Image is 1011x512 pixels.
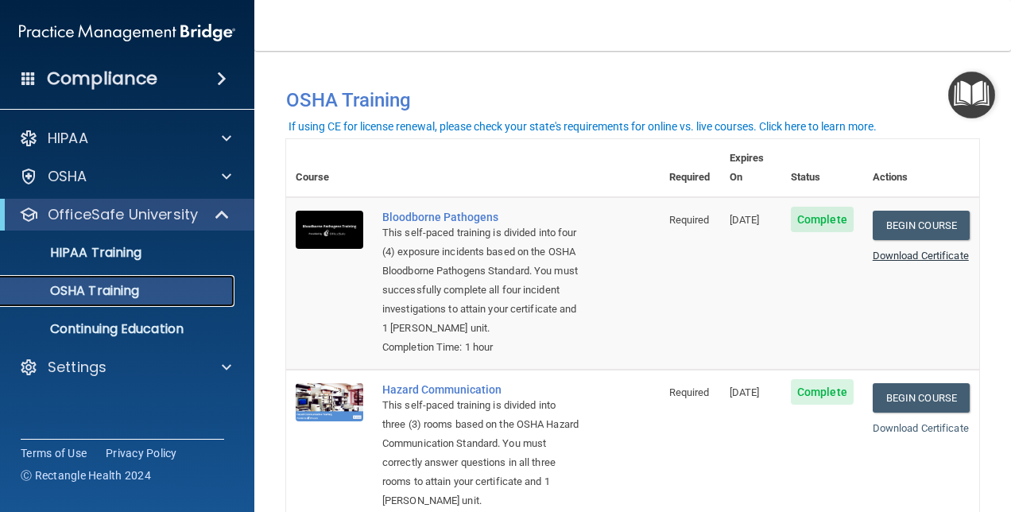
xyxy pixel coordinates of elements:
[21,445,87,461] a: Terms of Use
[10,245,141,261] p: HIPAA Training
[382,211,580,223] a: Bloodborne Pathogens
[19,205,230,224] a: OfficeSafe University
[19,17,235,48] img: PMB logo
[19,167,231,186] a: OSHA
[286,118,879,134] button: If using CE for license renewal, please check your state's requirements for online vs. live cours...
[382,383,580,396] a: Hazard Communication
[47,68,157,90] h4: Compliance
[791,207,854,232] span: Complete
[10,283,139,299] p: OSHA Training
[720,139,781,197] th: Expires On
[382,338,580,357] div: Completion Time: 1 hour
[873,422,969,434] a: Download Certificate
[948,72,995,118] button: Open Resource Center
[863,139,979,197] th: Actions
[669,386,710,398] span: Required
[791,379,854,405] span: Complete
[730,386,760,398] span: [DATE]
[289,121,877,132] div: If using CE for license renewal, please check your state's requirements for online vs. live cours...
[730,214,760,226] span: [DATE]
[382,396,580,510] div: This self-paced training is divided into three (3) rooms based on the OSHA Hazard Communication S...
[48,358,107,377] p: Settings
[10,321,227,337] p: Continuing Education
[19,129,231,148] a: HIPAA
[48,129,88,148] p: HIPAA
[873,211,970,240] a: Begin Course
[382,223,580,338] div: This self-paced training is divided into four (4) exposure incidents based on the OSHA Bloodborne...
[873,250,969,262] a: Download Certificate
[286,139,373,197] th: Course
[48,205,198,224] p: OfficeSafe University
[21,467,151,483] span: Ⓒ Rectangle Health 2024
[48,167,87,186] p: OSHA
[106,445,177,461] a: Privacy Policy
[660,139,720,197] th: Required
[286,89,979,111] h4: OSHA Training
[873,383,970,413] a: Begin Course
[669,214,710,226] span: Required
[19,358,231,377] a: Settings
[781,139,863,197] th: Status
